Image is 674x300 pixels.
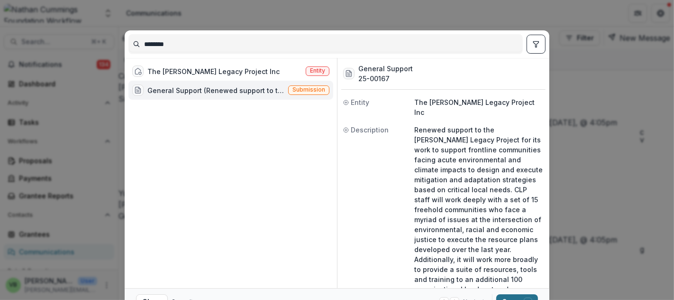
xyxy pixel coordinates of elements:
div: General Support (Renewed support to the [PERSON_NAME] Legacy Project for its work to support fron... [147,85,284,95]
span: Entity [310,67,325,74]
span: Description [351,125,389,135]
span: Submission [292,86,325,93]
h3: 25-00167 [358,74,413,84]
p: The [PERSON_NAME] Legacy Project Inc [414,97,544,117]
span: Entity [351,97,369,107]
div: The [PERSON_NAME] Legacy Project Inc [147,66,280,76]
button: toggle filters [527,35,546,54]
h3: General Support [358,64,413,74]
